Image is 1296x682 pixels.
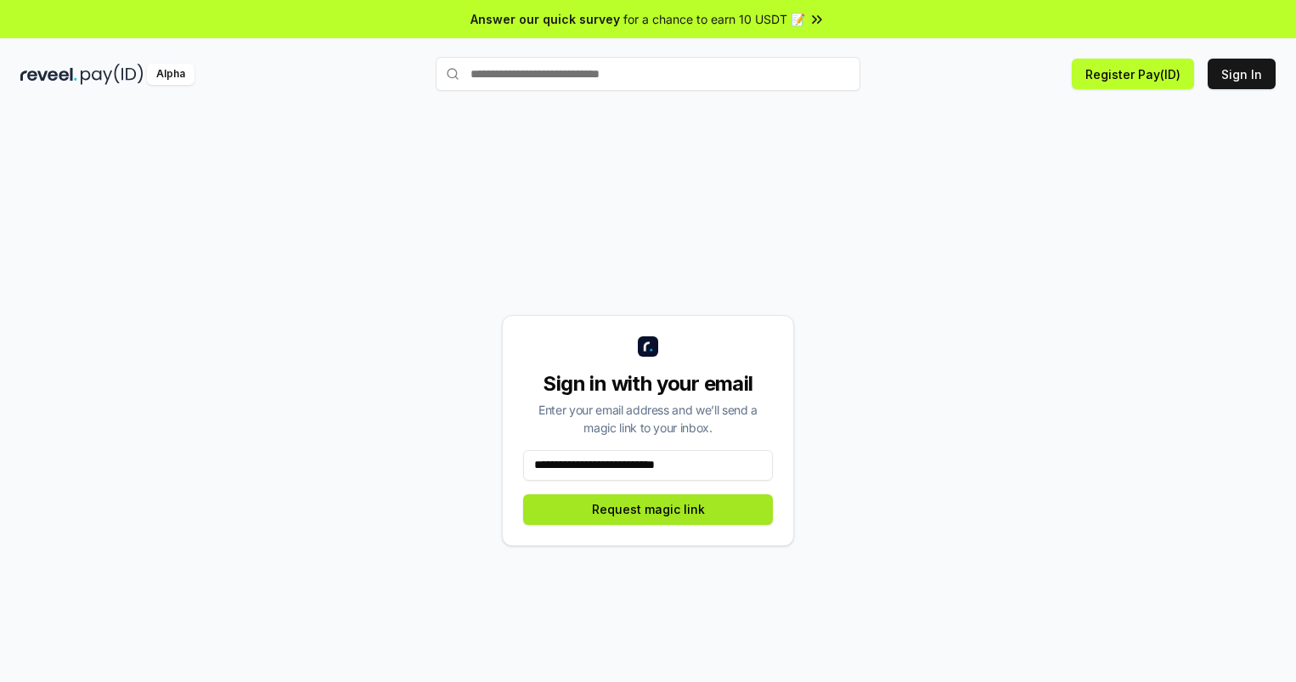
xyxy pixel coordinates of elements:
button: Sign In [1208,59,1276,89]
img: logo_small [638,336,658,357]
span: Answer our quick survey [471,10,620,28]
div: Alpha [147,64,194,85]
div: Sign in with your email [523,370,773,397]
div: Enter your email address and we’ll send a magic link to your inbox. [523,401,773,437]
img: reveel_dark [20,64,77,85]
button: Request magic link [523,494,773,525]
img: pay_id [81,64,144,85]
button: Register Pay(ID) [1072,59,1194,89]
span: for a chance to earn 10 USDT 📝 [623,10,805,28]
